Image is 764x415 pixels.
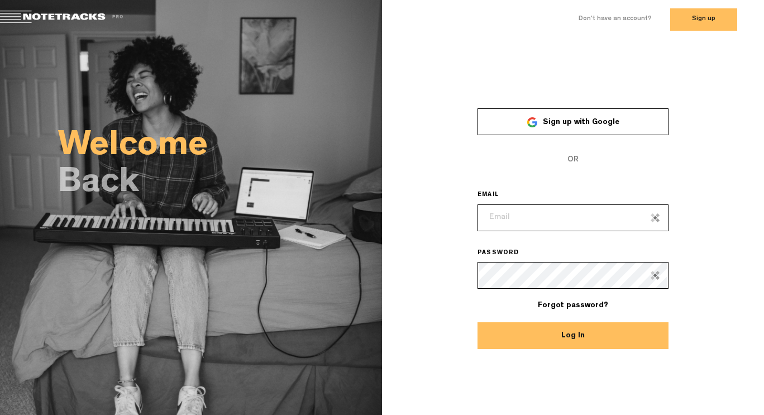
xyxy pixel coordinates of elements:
label: EMAIL [477,191,514,200]
span: Sign up with Google [543,118,619,126]
label: Don't have an account? [579,15,652,24]
h2: Welcome [58,132,382,163]
input: Email [477,204,668,231]
img: Sticky Password [651,213,660,222]
button: Sign up [670,8,737,31]
h2: Back [58,169,382,200]
img: Sticky Password [651,271,660,280]
a: Forgot password? [538,302,608,309]
label: PASSWORD [477,249,535,258]
button: Log In [477,322,668,349]
span: OR [477,146,668,173]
